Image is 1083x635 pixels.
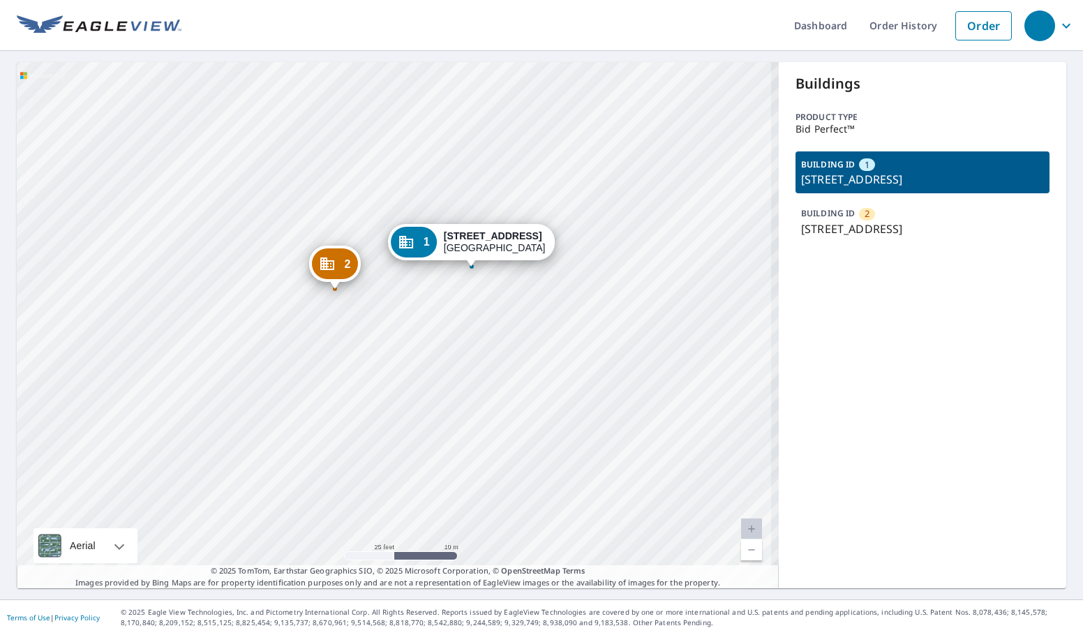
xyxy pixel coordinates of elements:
strong: [STREET_ADDRESS] [444,230,542,241]
p: © 2025 Eagle View Technologies, Inc. and Pictometry International Corp. All Rights Reserved. Repo... [121,607,1076,628]
p: [STREET_ADDRESS] [801,221,1044,237]
div: Aerial [33,528,137,563]
p: Buildings [796,73,1050,94]
img: EV Logo [17,15,181,36]
span: © 2025 TomTom, Earthstar Geographics SIO, © 2025 Microsoft Corporation, © [211,565,585,577]
p: BUILDING ID [801,207,855,219]
a: Terms [562,565,585,576]
div: [GEOGRAPHIC_DATA] [444,230,546,254]
a: OpenStreetMap [501,565,560,576]
a: Current Level 20, Zoom Out [741,539,762,560]
a: Terms of Use [7,613,50,622]
p: Product type [796,111,1050,124]
span: 2 [865,207,869,221]
div: Dropped pin, building 2, Commercial property, 19646 Stamford Dr Livonia, MI 48152 [309,246,361,289]
span: 1 [865,158,869,172]
p: Bid Perfect™ [796,124,1050,135]
a: Order [955,11,1012,40]
p: BUILDING ID [801,158,855,170]
div: Dropped pin, building 1, Commercial property, 19399 Farmington Rd Livonia, MI 48152 [388,224,555,267]
span: 2 [345,259,351,269]
div: Aerial [66,528,100,563]
p: Images provided by Bing Maps are for property identification purposes only and are not a represen... [17,565,779,588]
span: 1 [424,237,430,247]
p: | [7,613,100,622]
a: Current Level 20, Zoom In Disabled [741,518,762,539]
a: Privacy Policy [54,613,100,622]
p: [STREET_ADDRESS] [801,171,1044,188]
